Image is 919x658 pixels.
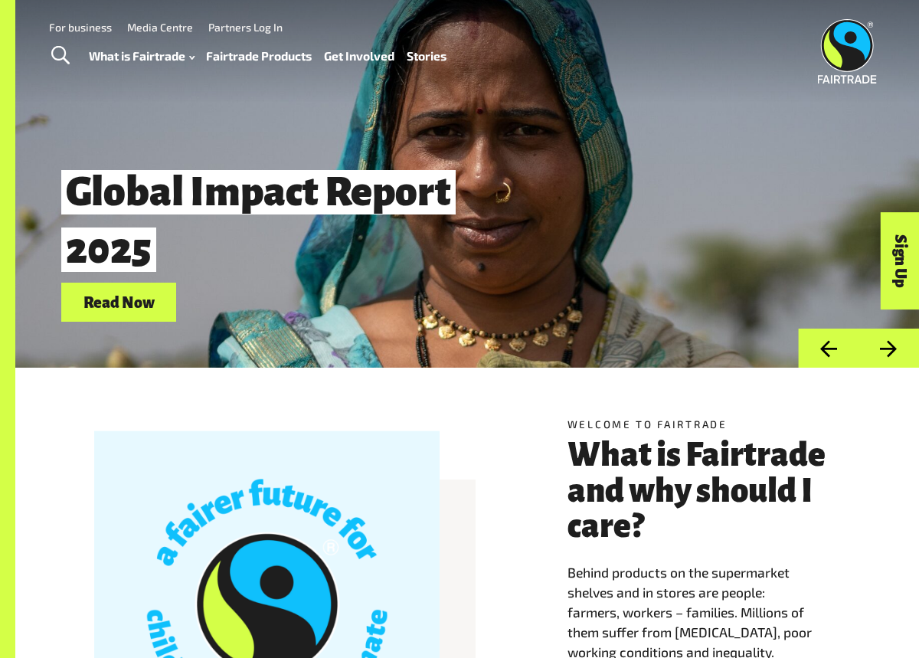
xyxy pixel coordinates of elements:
[89,45,195,67] a: What is Fairtrade
[798,329,858,368] button: Previous
[567,437,840,545] h3: What is Fairtrade and why should I care?
[49,21,112,34] a: For business
[817,19,876,83] img: Fairtrade Australia New Zealand logo
[206,45,312,67] a: Fairtrade Products
[61,170,456,272] span: Global Impact Report 2025
[324,45,394,67] a: Get Involved
[858,329,919,368] button: Next
[127,21,193,34] a: Media Centre
[208,21,283,34] a: Partners Log In
[567,417,840,432] h5: Welcome to Fairtrade
[41,37,79,75] a: Toggle Search
[407,45,446,67] a: Stories
[61,283,176,322] a: Read Now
